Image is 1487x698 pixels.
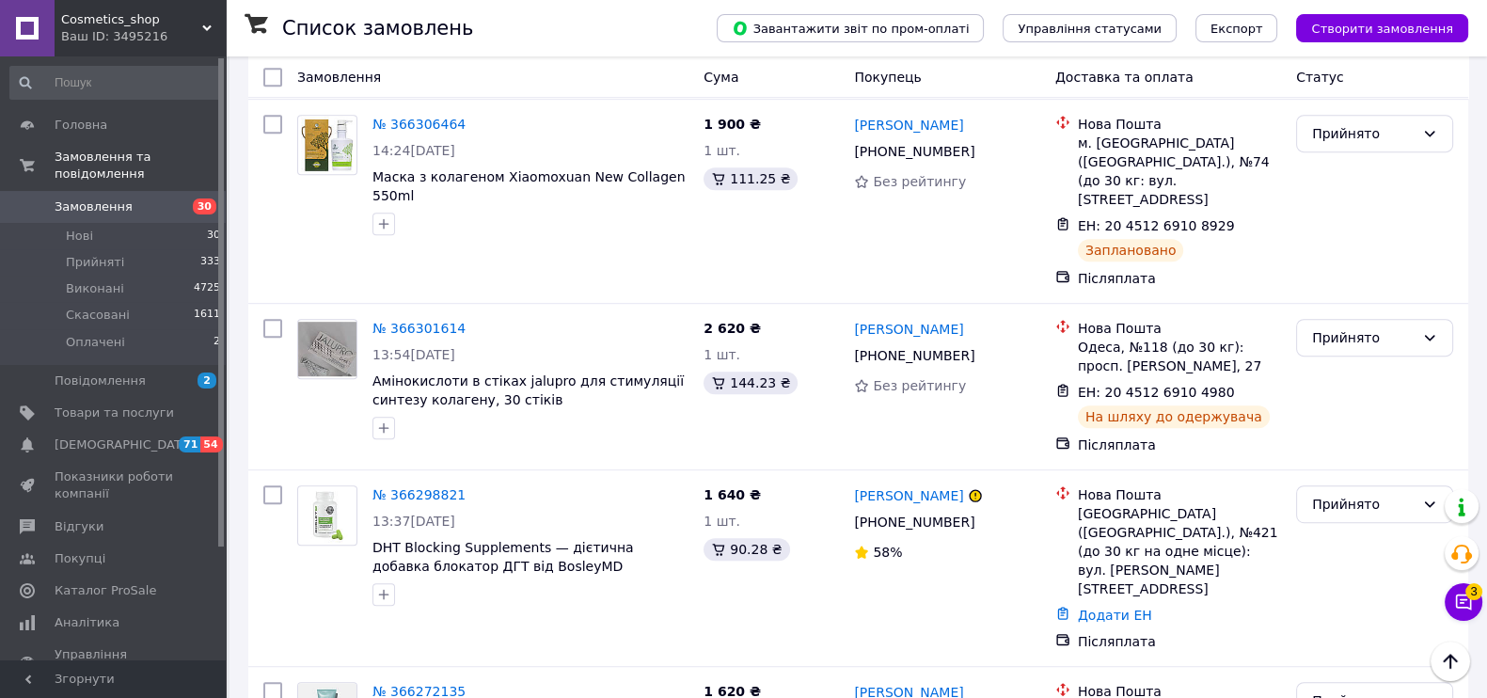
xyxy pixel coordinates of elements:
span: Доставка та оплата [1055,70,1194,85]
div: 111.25 ₴ [704,167,798,190]
div: Прийнято [1312,494,1415,515]
span: Завантажити звіт по пром-оплаті [732,20,969,37]
div: Прийнято [1312,123,1415,144]
span: Cosmetics_shop [61,11,202,28]
span: 1 900 ₴ [704,117,761,132]
span: Покупці [55,550,105,567]
span: 1611 [194,307,220,324]
span: Виконані [66,280,124,297]
input: Пошук [9,66,222,100]
img: Фото товару [298,322,356,377]
div: Нова Пошта [1078,115,1281,134]
a: Фото товару [297,115,357,175]
button: Експорт [1195,14,1278,42]
span: Покупець [854,70,921,85]
a: № 366298821 [372,487,466,502]
span: 1 шт. [704,143,740,158]
span: Управління статусами [1018,22,1162,36]
span: Товари та послуги [55,405,174,421]
div: 144.23 ₴ [704,372,798,394]
span: Скасовані [66,307,130,324]
span: Відгуки [55,518,103,535]
span: Без рейтингу [873,378,966,393]
span: Замовлення та повідомлення [55,149,226,182]
span: Статус [1296,70,1344,85]
span: 30 [193,198,216,214]
a: Маска з колагеном Xiaomoxuan New Collagen 550ml [372,169,686,203]
a: [PERSON_NAME] [854,116,963,135]
span: 3 [1465,580,1482,597]
a: [PERSON_NAME] [854,486,963,505]
span: Головна [55,117,107,134]
div: [PHONE_NUMBER] [850,342,978,369]
span: 54 [200,436,222,452]
h1: Список замовлень [282,17,473,40]
span: Каталог ProSale [55,582,156,599]
span: 13:54[DATE] [372,347,455,362]
div: [GEOGRAPHIC_DATA] ([GEOGRAPHIC_DATA].), №421 (до 30 кг на одне місце): вул. [PERSON_NAME][STREET_... [1078,504,1281,598]
button: Управління статусами [1003,14,1177,42]
button: Завантажити звіт по пром-оплаті [717,14,984,42]
div: Ваш ID: 3495216 [61,28,226,45]
div: На шляху до одержувача [1078,405,1270,428]
span: Аналітика [55,614,119,631]
span: [DEMOGRAPHIC_DATA] [55,436,194,453]
button: Чат з покупцем3 [1445,583,1482,621]
span: Повідомлення [55,373,146,389]
span: 333 [200,254,220,271]
span: Cума [704,70,738,85]
div: Нова Пошта [1078,319,1281,338]
span: 58% [873,545,902,560]
span: ЕН: 20 4512 6910 8929 [1078,218,1235,233]
span: Управління сайтом [55,646,174,680]
span: 1 шт. [704,347,740,362]
span: 14:24[DATE] [372,143,455,158]
span: Створити замовлення [1311,22,1453,36]
button: Наверх [1431,642,1470,681]
a: Амінокислоти в стіках jalupro для стимуляції синтезу колагену, 30 стіків [372,373,684,407]
span: Прийняті [66,254,124,271]
div: Одеса, №118 (до 30 кг): просп. [PERSON_NAME], 27 [1078,338,1281,375]
div: [PHONE_NUMBER] [850,509,978,535]
span: 1 шт. [704,514,740,529]
span: Експорт [1210,22,1263,36]
div: Прийнято [1312,327,1415,348]
a: Створити замовлення [1277,20,1468,35]
div: Заплановано [1078,239,1184,262]
span: ЕН: 20 4512 6910 4980 [1078,385,1235,400]
a: Фото товару [297,319,357,379]
a: № 366306464 [372,117,466,132]
span: Замовлення [297,70,381,85]
span: 4725 [194,280,220,297]
a: Фото товару [297,485,357,546]
img: Фото товару [301,486,355,545]
span: Нові [66,228,93,245]
div: [PHONE_NUMBER] [850,138,978,165]
a: DHT Blocking Supplements — дієтична добавка блокатор ДГТ від BosleyMD [372,540,634,574]
span: 2 620 ₴ [704,321,761,336]
img: Фото товару [301,116,354,174]
div: Післяплата [1078,632,1281,651]
a: [PERSON_NAME] [854,320,963,339]
span: Без рейтингу [873,174,966,189]
span: 30 [207,228,220,245]
a: № 366301614 [372,321,466,336]
a: Додати ЕН [1078,608,1152,623]
span: 71 [179,436,200,452]
span: 2 [214,334,220,351]
span: Оплачені [66,334,125,351]
div: Післяплата [1078,269,1281,288]
span: 1 640 ₴ [704,487,761,502]
div: 90.28 ₴ [704,538,789,561]
span: 2 [198,373,216,389]
span: Показники роботи компанії [55,468,174,502]
div: Післяплата [1078,436,1281,454]
div: Нова Пошта [1078,485,1281,504]
div: м. [GEOGRAPHIC_DATA] ([GEOGRAPHIC_DATA].), №74 (до 30 кг: вул. [STREET_ADDRESS] [1078,134,1281,209]
button: Створити замовлення [1296,14,1468,42]
span: Замовлення [55,198,133,215]
span: 13:37[DATE] [372,514,455,529]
